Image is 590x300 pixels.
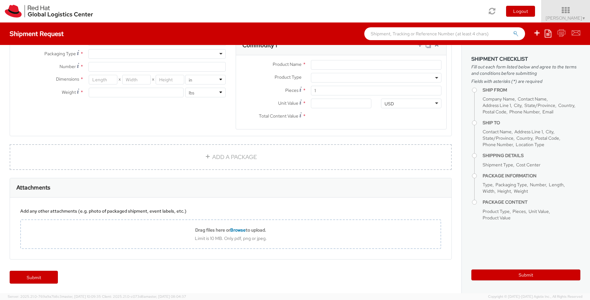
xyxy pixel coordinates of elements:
button: Submit [471,269,580,280]
span: master, [DATE] 08:04:37 [146,294,186,299]
h4: Package Information [483,173,580,178]
span: Weight [62,89,76,95]
span: State/Province [524,102,555,108]
span: Address Line 1 [483,102,511,108]
span: City [546,129,553,135]
span: Location Type [516,142,544,147]
span: Client: 2025.21.0-c073d8a [102,294,186,299]
span: Browse [230,227,246,233]
span: City [514,102,522,108]
button: Logout [506,6,535,17]
span: Phone Number [509,109,540,115]
span: X [117,75,122,84]
span: Copyright © [DATE]-[DATE] Agistix Inc., All Rights Reserved [488,294,582,299]
span: Total Content Value [259,113,298,119]
span: Phone Number [483,142,513,147]
span: Pieces [513,208,526,214]
span: ▼ [582,16,586,21]
a: ADD A PACKAGE [10,144,452,170]
span: Email [542,109,553,115]
input: Height [156,75,184,84]
span: State/Province [483,135,513,141]
span: Dimensions [56,76,79,82]
h3: Attachments [16,184,50,191]
span: Product Type [483,208,510,214]
h4: Ship To [483,120,580,125]
a: Submit [10,271,58,284]
span: Server: 2025.21.0-769a9a7b8c3 [8,294,101,299]
input: Length [89,75,117,84]
div: USD [385,101,394,107]
h4: Shipping Details [483,153,580,158]
input: Shipment, Tracking or Reference Number (at least 4 chars) [364,27,525,40]
span: Product Name [273,61,302,67]
div: Limit is 10 MB. Only pdf, png or jpeg. [21,235,440,241]
div: Add any other attachments (e.g. photo of packaged shipment, event labels, etc.) [20,208,441,214]
h4: Ship From [483,88,580,93]
span: X [151,75,156,84]
span: Width [483,188,495,194]
span: Address Line 1 [514,129,543,135]
span: Postal Code [483,109,506,115]
span: Product Value [483,215,511,221]
span: Type [483,182,493,188]
input: Width [122,75,151,84]
span: Number [530,182,546,188]
span: Unit Value [278,100,298,106]
span: Fill out each form listed below and agree to the terms and conditions before submitting [471,64,580,76]
span: Postal Code [535,135,559,141]
span: Shipment Type [483,162,513,168]
h4: Shipment Request [10,30,64,37]
span: Fields with asterisks (*) are required [471,78,580,84]
img: rh-logistics-00dfa346123c4ec078e1.svg [5,5,93,18]
h3: Commodity 1 [242,42,277,49]
span: Country [558,102,574,108]
span: Product Type [275,74,302,80]
span: Country [516,135,532,141]
span: Pieces [285,87,298,93]
span: Packaging Type [44,51,76,57]
span: Cost Center [516,162,540,168]
span: Company Name [483,96,515,102]
span: [PERSON_NAME] [546,15,586,21]
b: Drag files here or to upload. [195,227,266,233]
span: Length [549,182,564,188]
span: Unit Value [529,208,549,214]
h4: Package Content [483,200,580,205]
span: Weight [514,188,528,194]
h3: Shipment Checklist [471,56,580,62]
span: master, [DATE] 10:09:35 [62,294,101,299]
span: Contact Name [483,129,512,135]
span: Height [497,188,511,194]
span: Packaging Type [495,182,527,188]
span: Number [59,64,76,69]
span: Contact Name [518,96,547,102]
